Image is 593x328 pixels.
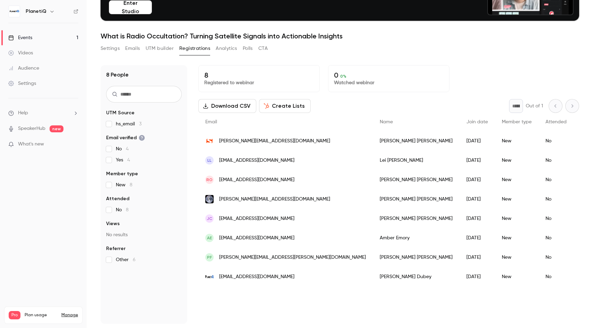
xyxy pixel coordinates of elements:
img: andonetech.com [205,195,214,203]
span: What's new [18,141,44,148]
button: Analytics [216,43,237,54]
h1: What is Radio Occultation? Turning Satellite Signals into Actionable Insights [101,32,579,40]
button: Create Lists [259,99,311,113]
p: Out of 1 [526,103,543,109]
span: Other [116,256,136,263]
span: No [116,145,129,152]
div: Settings [8,80,36,87]
span: Views [106,220,120,227]
p: 8 [204,71,314,79]
span: new [50,125,63,132]
button: Settings [101,43,120,54]
span: 6 [133,257,136,262]
div: Audience [8,65,39,72]
div: New [495,228,539,248]
div: No [539,228,574,248]
span: [EMAIL_ADDRESS][DOMAIN_NAME] [219,157,294,164]
h6: PlanetiQ [26,8,46,15]
button: Emails [125,43,140,54]
span: [EMAIL_ADDRESS][DOMAIN_NAME] [219,176,294,184]
span: [PERSON_NAME][EMAIL_ADDRESS][DOMAIN_NAME] [219,138,330,145]
span: Member type [502,119,532,124]
span: Attended [545,119,567,124]
iframe: Noticeable Trigger [70,141,78,148]
div: No [539,209,574,228]
div: New [495,151,539,170]
div: Amber Emory [373,228,459,248]
div: [PERSON_NAME] [PERSON_NAME] [373,248,459,267]
span: Name [380,119,393,124]
img: stariongroup.eu [205,137,214,145]
div: New [495,131,539,151]
span: Plan usage [25,312,57,318]
span: LL [207,157,212,163]
span: [EMAIL_ADDRESS][DOMAIN_NAME] [219,215,294,222]
div: Videos [8,50,33,56]
button: UTM builder [146,43,174,54]
span: Attended [106,195,129,202]
span: PF [207,254,212,260]
div: Events [8,34,32,41]
span: Email [205,119,217,124]
span: hs_email [116,121,141,127]
button: Registrations [179,43,210,54]
div: [PERSON_NAME] [PERSON_NAME] [373,131,459,151]
div: No [539,131,574,151]
span: 4 [127,158,130,162]
span: Referrer [106,245,126,252]
p: No results [106,231,182,238]
img: planetiq.com [205,273,214,281]
p: Watched webinar [334,79,444,86]
img: PlanetiQ [9,6,20,17]
p: Registered to webinar [204,79,314,86]
span: [EMAIL_ADDRESS][DOMAIN_NAME] [219,273,294,281]
div: [DATE] [459,170,495,189]
div: New [495,209,539,228]
div: New [495,189,539,209]
p: 0 [334,71,444,79]
div: [DATE] [459,209,495,228]
a: SpeakerHub [18,125,45,132]
div: No [539,189,574,209]
span: Member type [106,170,138,177]
span: 0 % [340,74,346,79]
span: [PERSON_NAME][EMAIL_ADDRESS][PERSON_NAME][DOMAIN_NAME] [219,254,366,261]
span: Pro [9,311,20,319]
div: [DATE] [459,248,495,267]
li: help-dropdown-opener [8,109,78,117]
div: [PERSON_NAME] [PERSON_NAME] [373,170,459,189]
div: New [495,248,539,267]
span: 4 [126,147,129,151]
section: facet-groups [106,109,182,263]
button: Polls [243,43,253,54]
button: Download CSV [198,99,256,113]
a: Manage [61,312,78,318]
div: New [495,267,539,286]
div: [DATE] [459,267,495,286]
div: No [539,151,574,170]
span: [PERSON_NAME][EMAIL_ADDRESS][DOMAIN_NAME] [219,196,330,203]
div: [DATE] [459,131,495,151]
span: Yes [116,157,130,163]
div: No [539,170,574,189]
div: [PERSON_NAME] [PERSON_NAME] [373,209,459,228]
span: Join date [466,119,488,124]
div: [DATE] [459,189,495,209]
h1: 8 People [106,71,129,79]
div: New [495,170,539,189]
span: 8 [126,207,129,212]
div: [DATE] [459,228,495,248]
span: 3 [139,122,141,126]
div: [PERSON_NAME] [PERSON_NAME] [373,189,459,209]
button: CTA [258,43,268,54]
div: Lei [PERSON_NAME] [373,151,459,170]
span: No [116,206,129,213]
div: [DATE] [459,151,495,170]
span: AE [207,235,212,241]
div: No [539,248,574,267]
span: New [116,181,132,188]
button: Enter Studio [109,0,152,14]
span: Help [18,109,28,117]
span: [EMAIL_ADDRESS][DOMAIN_NAME] [219,234,294,242]
div: No [539,267,574,286]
